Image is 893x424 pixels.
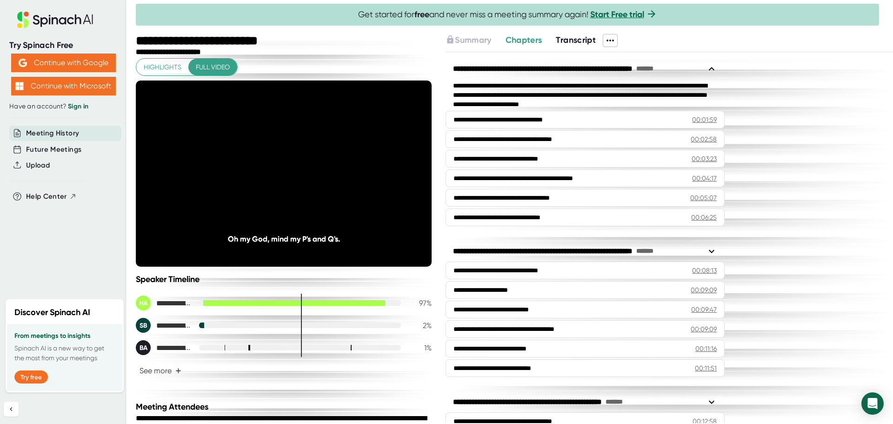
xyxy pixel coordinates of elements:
[691,305,717,314] div: 00:09:47
[26,160,50,171] button: Upload
[506,34,542,47] button: Chapters
[136,59,189,76] button: Highlights
[9,102,117,111] div: Have an account?
[14,370,48,384] button: Try free
[691,213,717,222] div: 00:06:25
[590,9,644,20] a: Start Free trial
[11,77,116,95] button: Continue with Microsoft
[556,34,596,47] button: Transcript
[136,363,185,379] button: See more+
[175,367,181,375] span: +
[414,9,429,20] b: free
[14,343,115,363] p: Spinach AI is a new way to get the most from your meetings
[408,321,432,330] div: 2 %
[691,285,717,295] div: 00:09:09
[188,59,237,76] button: Full video
[446,34,491,47] button: Summary
[861,392,884,415] div: Open Intercom Messenger
[136,296,192,310] div: Haynes, Marc A
[26,191,67,202] span: Help Center
[692,115,717,124] div: 00:01:59
[136,318,192,333] div: Sharon Breton
[26,128,79,139] button: Meeting History
[14,332,115,340] h3: From meetings to insights
[692,174,717,183] div: 00:04:17
[455,35,491,45] span: Summary
[691,324,717,334] div: 00:09:09
[691,135,717,144] div: 00:02:58
[556,35,596,45] span: Transcript
[4,402,19,417] button: Collapse sidebar
[358,9,657,20] span: Get started for and never miss a meeting summary again!
[695,363,717,373] div: 00:11:51
[26,191,77,202] button: Help Center
[136,296,151,310] div: HA
[68,102,88,110] a: Sign in
[136,318,151,333] div: SB
[692,154,717,163] div: 00:03:23
[408,299,432,308] div: 97 %
[506,35,542,45] span: Chapters
[19,59,27,67] img: Aehbyd4JwY73AAAAAElFTkSuQmCC
[196,61,230,73] span: Full video
[136,340,151,355] div: BA
[690,193,717,202] div: 00:05:07
[408,343,432,352] div: 1 %
[692,266,717,275] div: 00:08:13
[9,40,117,51] div: Try Spinach Free
[695,344,717,353] div: 00:11:16
[136,402,434,412] div: Meeting Attendees
[136,274,432,284] div: Speaker Timeline
[26,144,81,155] button: Future Meetings
[166,235,402,243] div: Oh my God, mind my P's and Q's.
[11,54,116,72] button: Continue with Google
[144,61,181,73] span: Highlights
[136,340,192,355] div: Bailey, Brooke A
[14,306,90,319] h2: Discover Spinach AI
